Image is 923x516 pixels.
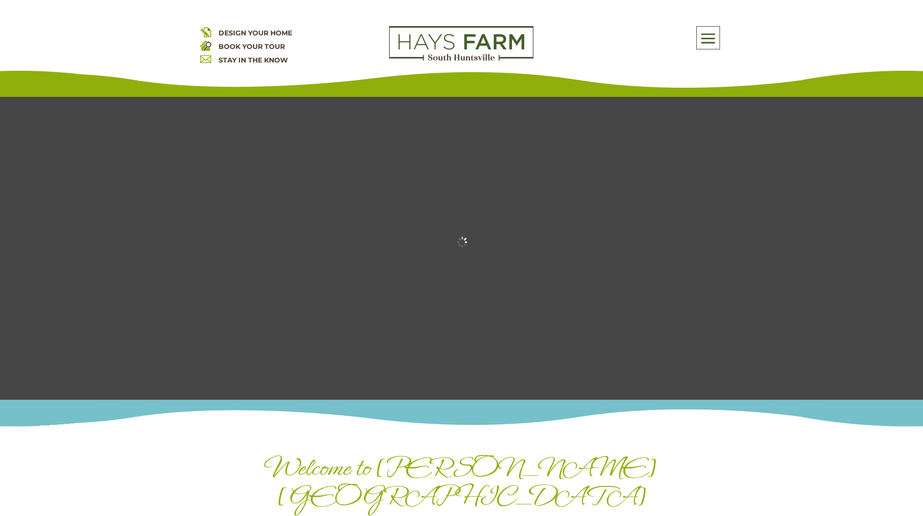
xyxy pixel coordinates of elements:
h1: Welcome to [PERSON_NAME][GEOGRAPHIC_DATA] [200,453,723,516]
img: Logo [389,26,533,61]
a: STAY IN THE KNOW [219,56,288,64]
a: hays farm homes huntsville development [389,54,533,63]
a: BOOK YOUR TOUR [219,42,285,51]
img: book your home tour [200,40,211,51]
